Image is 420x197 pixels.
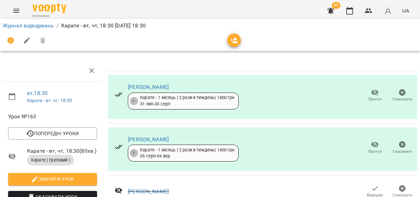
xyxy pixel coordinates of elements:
[27,90,48,96] a: вт , 18:30
[383,6,393,16] img: avatar_s.png
[402,7,409,14] span: UA
[399,4,412,17] button: UA
[27,157,74,163] span: Карате ( груповий )
[32,14,66,18] span: For Business
[8,113,97,121] span: Урок №163
[389,138,416,157] button: Скасувати
[368,149,382,154] span: Прогул
[14,175,92,183] span: Змінити урок
[8,3,24,19] button: Menu
[14,129,92,138] span: Попередні уроки
[27,98,72,103] a: Карате - вт, чт, 18:30
[128,136,169,143] a: [PERSON_NAME]
[140,95,234,107] div: Карате - 1 місяць ( 2 рази в тиждень) 1400 грн 31 лип - 30 серп
[128,188,169,195] a: [PERSON_NAME]
[61,22,146,30] p: Карате - вт, чт, 18:30 [DATE] 18:30
[393,96,412,102] span: Скасувати
[3,22,417,30] nav: breadcrumb
[56,22,59,30] li: /
[361,86,389,105] button: Прогул
[393,149,412,154] span: Скасувати
[8,173,97,185] button: Змінити урок
[332,2,341,9] span: 80
[27,147,97,155] span: Карате - вт, чт, 18:30 ( 80 хв. )
[361,138,389,157] button: Прогул
[8,127,97,140] button: Попередні уроки
[368,96,382,102] span: Прогул
[130,149,138,157] div: 5
[128,84,169,90] a: [PERSON_NAME]
[32,3,66,13] img: Voopty Logo
[140,147,234,159] div: Карате - 1 місяць ( 2 рази в тиждень) 1400 грн 05 серп - 04 вер
[130,97,138,105] div: 6
[389,86,416,105] button: Скасувати
[3,22,54,29] a: Журнал відвідувань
